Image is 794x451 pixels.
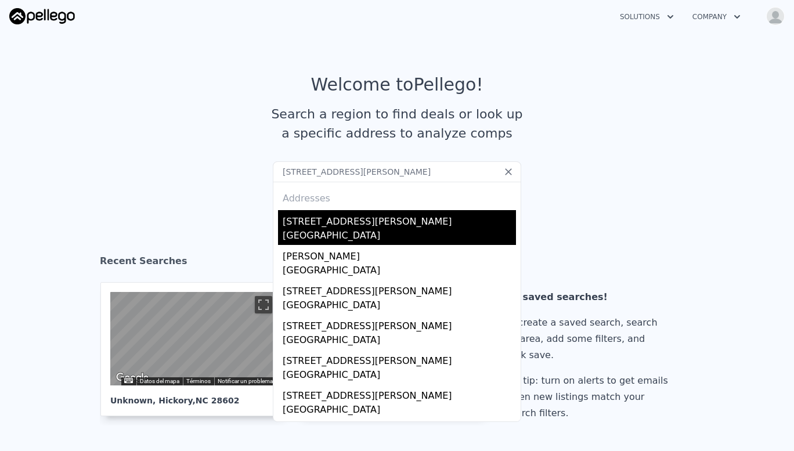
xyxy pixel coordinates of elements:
button: Company [683,6,750,27]
div: [STREET_ADDRESS][PERSON_NAME] [283,210,516,229]
input: Search an address or region... [273,161,521,182]
a: Notificar un problema [218,378,273,384]
div: No saved searches! [506,289,673,305]
div: [GEOGRAPHIC_DATA] [283,298,516,315]
img: avatar [766,7,785,26]
img: Pellego [9,8,75,24]
button: Combinaciones de teclas [124,378,132,383]
a: Términos [186,378,211,384]
div: [GEOGRAPHIC_DATA] [283,229,516,245]
div: Mapa [110,292,276,385]
div: [STREET_ADDRESS][PERSON_NAME] [283,280,516,298]
div: Recent Searches [100,245,694,282]
a: Mapa Unknown, Hickory,NC 28602 [100,282,295,416]
div: Addresses [278,182,516,210]
div: [STREET_ADDRESS][PERSON_NAME] [283,349,516,368]
div: [STREET_ADDRESS][PERSON_NAME] [283,315,516,333]
div: Street View [110,292,276,385]
img: Google [113,370,151,385]
div: Unknown , Hickory [110,385,276,406]
div: [PERSON_NAME] [283,245,516,264]
a: Abre esta zona en Google Maps (se abre en una nueva ventana) [113,370,151,385]
div: [GEOGRAPHIC_DATA] [283,403,516,419]
div: [STREET_ADDRESS][PERSON_NAME] [283,419,516,438]
div: [GEOGRAPHIC_DATA] [283,333,516,349]
span: , NC 28602 [193,396,240,405]
button: Solutions [611,6,683,27]
div: Pro tip: turn on alerts to get emails when new listings match your search filters. [506,373,673,421]
button: Datos del mapa [140,377,179,385]
div: Welcome to Pellego ! [311,74,483,95]
div: [STREET_ADDRESS][PERSON_NAME] [283,384,516,403]
div: [GEOGRAPHIC_DATA] [283,264,516,280]
button: Cambiar a la vista en pantalla completa [255,296,272,313]
div: Search a region to find deals or look up a specific address to analyze comps [267,104,527,143]
div: To create a saved search, search an area, add some filters, and click save. [506,315,673,363]
div: [GEOGRAPHIC_DATA] [283,368,516,384]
